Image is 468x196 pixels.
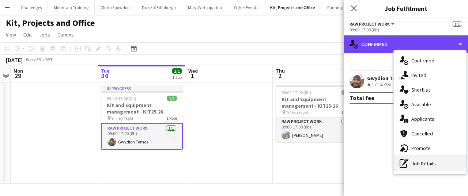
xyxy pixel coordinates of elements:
[228,0,264,15] button: Other Events
[344,35,468,53] div: Confirmed
[3,30,19,39] a: View
[276,118,358,142] app-card-role: RAW project work1/109:00-17:00 (8h)[PERSON_NAME]
[350,21,390,27] span: RAW project work
[12,72,23,80] span: 29
[172,74,182,80] div: 1 Job
[182,0,228,15] button: Mass Participation
[45,57,53,62] div: BST
[350,27,462,32] div: 09:00-17:00 (8h)
[23,31,32,38] span: Edit
[172,68,182,74] span: 1/1
[286,109,308,115] span: Yr Hen Ysgol
[101,123,183,150] app-card-role: RAW project work1/109:00-17:00 (8h)Gwydion Tomos
[187,72,198,80] span: 1
[350,21,396,27] button: RAW project work
[39,31,50,38] span: Jobs
[48,0,95,15] button: Mountain Training
[411,145,431,151] span: Promote
[14,68,23,74] span: Mon
[136,0,182,15] button: Duke of Edinburgh
[101,68,110,74] span: Tue
[411,116,434,122] span: Applicants
[36,30,53,39] a: Jobs
[57,31,74,38] span: Comms
[350,94,374,101] div: Total fee
[167,96,177,101] span: 1/1
[6,31,16,38] span: View
[411,57,434,64] span: Confirmed
[54,30,77,39] a: Comms
[411,101,431,108] span: Available
[321,0,362,15] button: Running Events
[452,21,462,27] span: 1/1
[411,130,433,137] span: Cancelled
[166,115,177,121] span: 1 Role
[188,68,198,74] span: Wed
[341,90,352,95] span: 1/1
[107,96,136,101] span: 09:00-17:00 (8h)
[20,30,35,39] a: Edit
[411,72,426,78] span: Invited
[367,75,406,81] div: Gwydion Tomos
[276,68,285,74] span: Thu
[100,72,110,80] span: 30
[344,4,468,13] h3: Job Fulfilment
[371,81,377,87] span: 4.7
[394,156,466,171] div: Job Details
[6,18,95,28] h1: Kit, Projects and Office
[101,102,183,115] h3: Kit and Equipment management - KIT25-26
[15,0,48,15] button: Challenges
[6,56,23,64] div: [DATE]
[276,96,358,109] h3: Kit and Equipment management - KIT25-26
[101,85,183,91] div: In progress
[378,81,393,88] div: 3.7km
[411,87,430,93] span: Shortlist
[341,109,352,115] span: 1 Role
[95,0,136,15] button: Climb Snowdon
[24,57,42,62] span: Week 39
[282,90,311,95] span: 09:00-17:00 (8h)
[276,85,358,142] app-job-card: 09:00-17:00 (8h)1/1Kit and Equipment management - KIT25-26 Yr Hen Ysgol1 RoleRAW project work1/10...
[101,85,183,150] app-job-card: In progress09:00-17:00 (8h)1/1Kit and Equipment management - KIT25-26 Yr Hen Ysgol1 RoleRAW proje...
[275,72,285,80] span: 2
[264,0,321,15] button: Kit, Projects and Office
[112,115,133,121] span: Yr Hen Ysgol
